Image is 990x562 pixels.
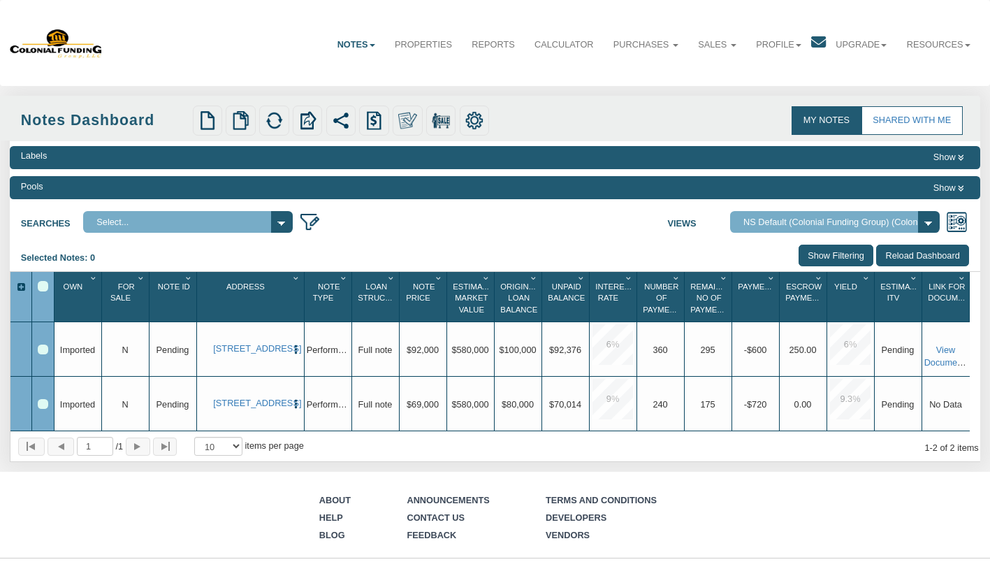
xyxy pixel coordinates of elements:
div: Column Menu [671,272,683,284]
span: Own [64,282,83,291]
div: Pools [21,180,43,193]
div: 6.0 [830,324,871,365]
span: No Data [882,345,915,355]
img: cell-menu.png [291,398,302,410]
div: Column Menu [718,272,730,284]
span: $92,376 [549,345,581,355]
span: $69,000 [407,399,439,410]
img: settings.png [465,111,483,129]
span: 250.00 [789,345,817,355]
div: Row 2, Row Selection Checkbox [38,399,48,409]
img: views.png [946,211,968,233]
a: Terms and Conditions [546,495,657,505]
div: Sort None [57,277,101,317]
span: N [122,345,128,355]
a: Purchases [604,28,688,62]
span: 240 [653,399,667,410]
img: cell-menu.png [291,344,302,355]
span: -$720 [744,399,767,410]
span: Imported [60,399,95,410]
div: Notes Dashboard [21,110,189,131]
div: Note Type Sort None [307,277,351,317]
label: Views [668,211,730,230]
div: Address Sort None [199,277,303,317]
div: Column Menu [576,272,588,284]
div: Sort None [354,277,398,317]
button: Page back [48,438,74,456]
button: Show [929,150,969,165]
div: Yield Sort None [829,277,873,317]
div: Column Menu [88,272,100,284]
div: Remaining No Of Payments Sort None [687,277,731,317]
span: -$600 [744,345,767,355]
span: 175 [700,399,715,410]
div: Unpaid Balance Sort None [544,277,588,317]
div: Sort None [402,277,446,317]
div: Loan Structure Sort None [354,277,398,317]
div: Estimated Itv Sort None [877,277,921,317]
a: Announcements [407,495,489,505]
abbr: through [930,442,933,453]
span: N [122,399,128,410]
div: Sort None [544,277,588,317]
div: Expand All [10,281,31,294]
a: 0001 B Lafayette Ave, Baltimore, MD, 21202 [213,343,286,354]
span: Yield [834,282,857,291]
span: Number Of Payments [643,282,685,315]
span: Payment(P&I) [738,282,793,291]
button: Page to first [18,438,45,456]
span: Note Price [406,282,435,303]
div: Labels [21,150,48,162]
a: Blog [319,530,345,540]
span: Note Type [313,282,340,303]
span: Estimated Market Value [453,282,497,315]
div: Sort None [639,277,683,317]
a: Resources [897,28,980,62]
div: 9.0 [592,379,633,419]
img: refresh.png [265,111,283,129]
div: Column Menu [813,272,825,284]
div: Payment(P&I) Sort None [734,277,778,317]
span: Unpaid Balance [548,282,585,303]
span: 1 [116,440,124,453]
div: 9.3 [830,379,871,419]
div: 6.0 [592,324,633,365]
span: Escrow Payment [785,282,822,303]
div: Original Loan Balance Sort None [497,277,541,317]
a: Upgrade [826,28,897,62]
div: Own Sort None [57,277,101,317]
div: Sort None [782,277,826,317]
div: Escrow Payment Sort None [782,277,826,317]
div: Note Id Sort None [152,277,196,317]
div: Estimated Market Value Sort None [449,277,493,317]
div: Column Menu [956,272,968,284]
div: Interest Rate Sort None [592,277,636,317]
span: Link For Documents [928,282,979,303]
div: Column Menu [338,272,350,284]
span: Pending [156,345,189,355]
a: Notes [327,28,384,62]
div: Column Menu [861,272,873,284]
span: Full note [358,399,393,410]
input: Selected page [77,437,113,456]
div: Sort None [104,277,148,317]
div: Column Menu [183,272,195,284]
div: Select All [38,281,48,291]
span: Remaining No Of Payments [690,282,735,315]
div: Sort None [924,277,969,317]
div: Column Menu [433,272,445,284]
span: For Sale [110,282,135,303]
div: Sort None [734,277,778,317]
span: items per page [245,440,304,451]
div: Sort None [829,277,873,317]
div: Note Price Sort None [402,277,446,317]
img: history.png [365,111,383,129]
span: $580,000 [451,345,488,355]
div: Column Menu [623,272,635,284]
div: Column Menu [291,272,303,284]
span: Interest Rate [595,282,634,303]
span: Loan Structure [358,282,407,303]
button: Page to last [153,438,177,456]
span: $92,000 [407,345,439,355]
div: Sort None [877,277,921,317]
